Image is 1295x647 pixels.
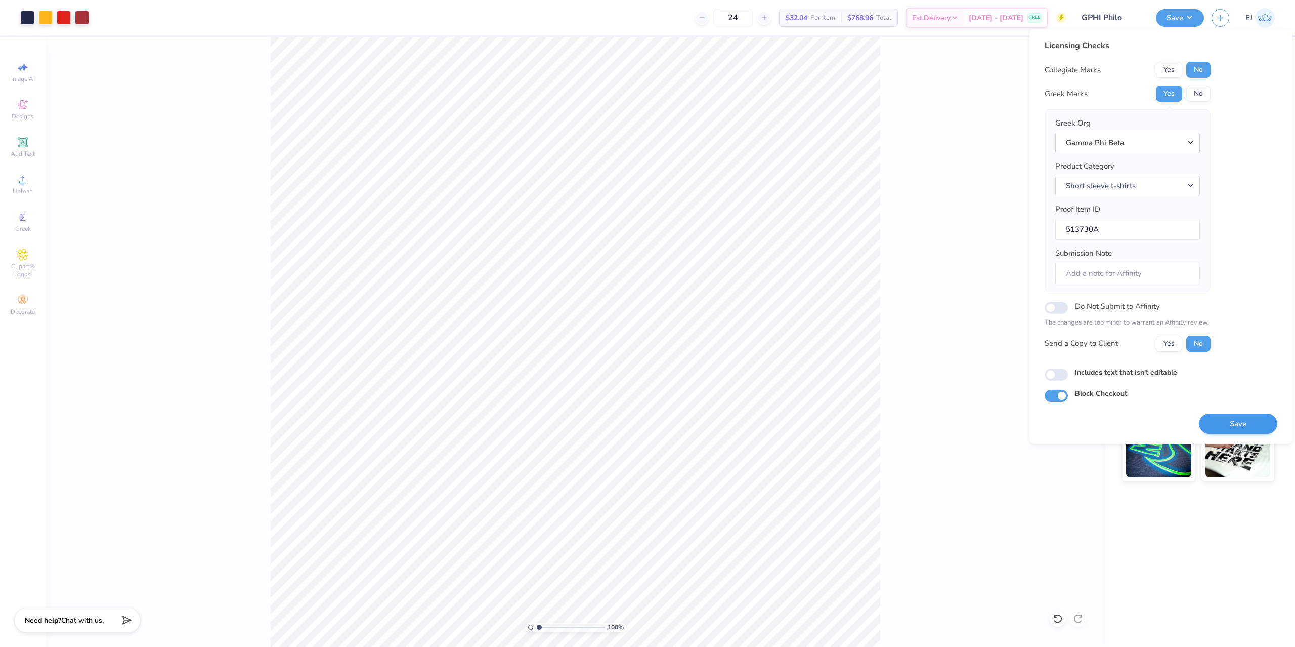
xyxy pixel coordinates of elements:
[1075,300,1160,313] label: Do Not Submit to Affinity
[969,13,1023,23] span: [DATE] - [DATE]
[810,13,835,23] span: Per Item
[1205,427,1271,477] img: Water based Ink
[1186,336,1211,352] button: No
[1055,133,1200,153] button: Gamma Phi Beta
[1055,117,1091,129] label: Greek Org
[1075,388,1127,399] label: Block Checkout
[1045,64,1101,76] div: Collegiate Marks
[61,616,104,625] span: Chat with us.
[5,262,40,278] span: Clipart & logos
[1156,336,1182,352] button: Yes
[11,75,35,83] span: Image AI
[1045,338,1118,349] div: Send a Copy to Client
[1045,88,1088,100] div: Greek Marks
[1029,14,1040,21] span: FREE
[1055,263,1200,285] input: Add a note for Affinity
[1045,318,1211,328] p: The changes are too minor to warrant an Affinity review.
[1186,62,1211,78] button: No
[25,616,61,625] strong: Need help?
[1055,204,1100,215] label: Proof Item ID
[608,623,624,632] span: 100 %
[847,13,873,23] span: $768.96
[1156,9,1204,27] button: Save
[1074,8,1148,28] input: Untitled Design
[713,9,753,27] input: – –
[1126,427,1191,477] img: Glow in the Dark Ink
[1199,414,1277,434] button: Save
[1255,8,1275,28] img: Edgardo Jr
[11,308,35,316] span: Decorate
[1245,8,1275,28] a: EJ
[1245,12,1253,24] span: EJ
[786,13,807,23] span: $32.04
[15,225,31,233] span: Greek
[1075,367,1177,378] label: Includes text that isn't editable
[11,150,35,158] span: Add Text
[1055,248,1112,259] label: Submission Note
[1055,176,1200,196] button: Short sleeve t-shirts
[1186,86,1211,102] button: No
[12,112,34,120] span: Designs
[13,187,33,195] span: Upload
[1156,86,1182,102] button: Yes
[876,13,891,23] span: Total
[1055,160,1114,172] label: Product Category
[1156,62,1182,78] button: Yes
[1045,39,1211,52] div: Licensing Checks
[912,13,951,23] span: Est. Delivery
